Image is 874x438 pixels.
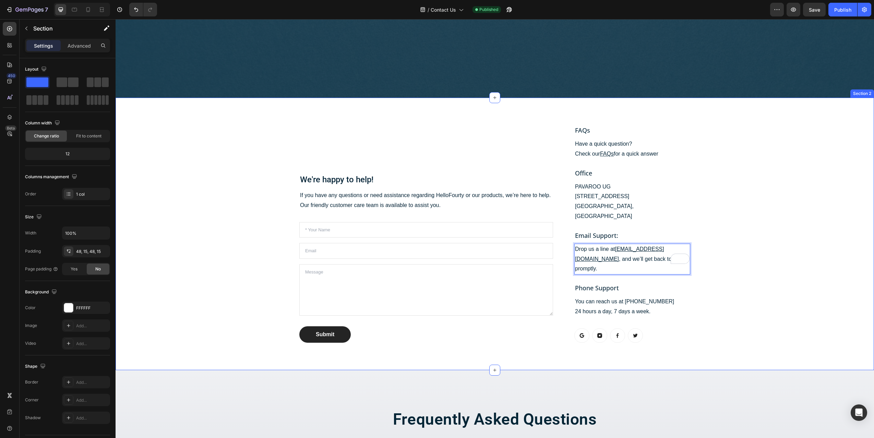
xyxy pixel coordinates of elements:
[834,6,851,13] div: Publish
[459,211,575,222] h3: Email Support:
[479,7,498,13] span: Published
[76,323,108,329] div: Add...
[71,266,77,272] span: Yes
[76,415,108,421] div: Add...
[459,264,575,274] h3: Phone Support
[5,125,16,131] div: Beta
[62,227,110,239] input: Auto
[431,6,456,13] span: Contact Us
[459,225,574,255] p: Drop us a line at , and we’ll get back to you promptly.
[76,248,108,255] div: 48, 15, 48, 15
[25,212,43,222] div: Size
[736,71,757,77] div: Section 2
[7,73,16,78] div: 450
[803,3,826,16] button: Save
[25,248,41,254] div: Padding
[25,65,48,74] div: Layout
[25,305,36,311] div: Color
[25,323,37,329] div: Image
[184,203,438,219] input: * Your Name
[76,341,108,347] div: Add...
[25,266,58,272] div: Page padding
[184,224,438,240] input: Email
[76,397,108,403] div: Add...
[25,119,61,128] div: Column width
[68,42,91,49] p: Advanced
[200,311,219,319] div: Submit
[25,230,36,236] div: Width
[3,3,51,16] button: 7
[25,191,36,197] div: Order
[25,415,41,421] div: Shadow
[459,149,574,159] p: Office
[484,132,498,137] a: FAQs
[45,5,48,14] p: 7
[95,266,101,272] span: No
[213,389,546,411] h2: frequently asked questions
[34,133,59,139] span: Change ratio
[459,224,575,255] div: To enrich screen reader interactions, please activate Accessibility in Grammarly extension settings
[459,288,574,297] p: 24 hours a day, 7 days a week.
[129,3,157,16] div: Undo/Redo
[25,340,36,346] div: Video
[34,42,53,49] p: Settings
[809,7,820,13] span: Save
[851,404,867,421] div: Open Intercom Messenger
[25,288,58,297] div: Background
[459,227,549,243] a: [EMAIL_ADDRESS][DOMAIN_NAME]
[76,133,101,139] span: Fit to content
[26,149,109,159] div: 12
[25,172,79,182] div: Columns management
[184,171,437,191] p: If you have any questions or need assistance regarding HelloFourty or our products, we’re here to...
[76,379,108,386] div: Add...
[25,362,47,371] div: Shape
[33,24,89,33] p: Section
[459,172,574,182] p: [STREET_ADDRESS]
[184,307,235,324] button: Submit
[76,305,108,311] div: FFFFFF
[184,155,437,166] p: We're happy to help!
[116,19,874,438] iframe: To enrich screen reader interactions, please activate Accessibility in Grammarly extension settings
[459,278,574,288] p: You can reach us at [PHONE_NUMBER]
[828,3,857,16] button: Publish
[459,120,574,140] p: Have a quick question? Check our for a quick answer
[459,107,574,116] p: FAQs
[459,182,574,202] p: [GEOGRAPHIC_DATA], [GEOGRAPHIC_DATA]
[76,191,108,197] div: 1 col
[459,163,574,173] p: PAVAROO UG
[428,6,429,13] span: /
[25,379,38,385] div: Border
[25,397,39,403] div: Corner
